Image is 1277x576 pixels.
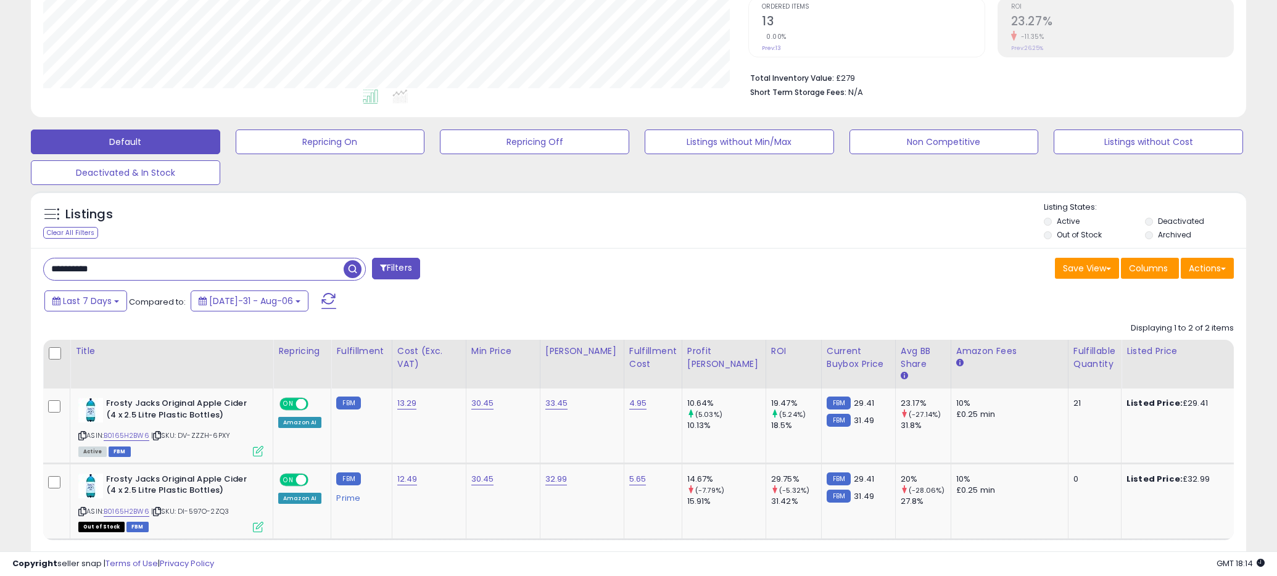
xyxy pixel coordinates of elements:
[78,446,107,457] span: All listings currently available for purchase on Amazon
[471,473,494,485] a: 30.45
[307,399,326,409] span: OFF
[956,358,964,369] small: Amazon Fees.
[629,473,647,485] a: 5.65
[126,522,149,532] span: FBM
[31,130,220,154] button: Default
[1126,398,1229,409] div: £29.41
[827,490,851,503] small: FBM
[1017,32,1044,41] small: -11.35%
[827,414,851,427] small: FBM
[278,493,321,504] div: Amazon AI
[854,414,874,426] span: 31.49
[1011,14,1233,31] h2: 23.27%
[307,474,326,485] span: OFF
[65,206,113,223] h5: Listings
[43,227,98,239] div: Clear All Filters
[909,485,944,495] small: (-28.06%)
[1054,130,1243,154] button: Listings without Cost
[956,485,1059,496] div: £0.25 min
[336,488,382,503] div: Prime
[687,474,766,485] div: 14.67%
[281,474,296,485] span: ON
[545,345,619,358] div: [PERSON_NAME]
[78,398,103,422] img: 41xeK5aac9L._SL40_.jpg
[78,398,263,455] div: ASIN:
[1217,557,1265,569] span: 2025-08-14 18:14 GMT
[750,73,834,83] b: Total Inventory Value:
[1011,4,1233,10] span: ROI
[771,420,821,431] div: 18.5%
[31,160,220,185] button: Deactivated & In Stock
[762,14,984,31] h2: 13
[397,345,461,371] div: Cost (Exc. VAT)
[956,409,1059,420] div: £0.25 min
[278,345,326,358] div: Repricing
[106,474,256,500] b: Frosty Jacks Original Apple Cider (4 x 2.5 Litre Plastic Bottles)
[901,345,946,371] div: Avg BB Share
[687,398,766,409] div: 10.64%
[545,397,568,409] a: 33.45
[1126,397,1183,409] b: Listed Price:
[1158,229,1191,240] label: Archived
[750,70,1225,84] li: £279
[78,474,103,498] img: 41xeK5aac9L._SL40_.jpg
[901,371,908,382] small: Avg BB Share.
[1181,258,1234,279] button: Actions
[1057,216,1080,226] label: Active
[629,397,647,409] a: 4.95
[1158,216,1204,226] label: Deactivated
[397,473,418,485] a: 12.49
[687,420,766,431] div: 10.13%
[12,558,214,570] div: seller snap | |
[762,32,787,41] small: 0.00%
[278,417,321,428] div: Amazon AI
[1055,258,1119,279] button: Save View
[397,397,417,409] a: 13.29
[909,409,941,419] small: (-27.14%)
[1126,473,1183,485] b: Listed Price:
[771,496,821,507] div: 31.42%
[545,473,568,485] a: 32.99
[901,398,951,409] div: 23.17%
[129,296,186,308] span: Compared to:
[44,290,127,311] button: Last 7 Days
[695,409,722,419] small: (5.03%)
[849,130,1039,154] button: Non Competitive
[151,430,230,440] span: | SKU: DV-ZZZH-6PXY
[471,345,535,358] div: Min Price
[901,496,951,507] div: 27.8%
[645,130,834,154] button: Listings without Min/Max
[1073,398,1112,409] div: 21
[151,506,229,516] span: | SKU: DI-597O-2ZQ3
[78,522,125,532] span: All listings that are currently out of stock and unavailable for purchase on Amazon
[104,430,149,441] a: B0165H2BW6
[854,397,874,409] span: 29.41
[191,290,308,311] button: [DATE]-31 - Aug-06
[105,557,158,569] a: Terms of Use
[281,399,296,409] span: ON
[336,345,386,358] div: Fulfillment
[12,557,57,569] strong: Copyright
[440,130,629,154] button: Repricing Off
[827,397,851,409] small: FBM
[109,446,131,457] span: FBM
[106,398,256,424] b: Frosty Jacks Original Apple Cider (4 x 2.5 Litre Plastic Bottles)
[75,345,268,358] div: Title
[762,44,781,52] small: Prev: 13
[779,409,806,419] small: (5.24%)
[827,345,890,371] div: Current Buybox Price
[1121,258,1179,279] button: Columns
[848,86,863,98] span: N/A
[336,472,360,485] small: FBM
[1131,323,1234,334] div: Displaying 1 to 2 of 2 items
[779,485,809,495] small: (-5.32%)
[695,485,724,495] small: (-7.79%)
[771,345,816,358] div: ROI
[956,345,1063,358] div: Amazon Fees
[1044,202,1246,213] p: Listing States:
[687,496,766,507] div: 15.91%
[160,557,214,569] a: Privacy Policy
[956,398,1059,409] div: 10%
[63,295,112,307] span: Last 7 Days
[956,474,1059,485] div: 10%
